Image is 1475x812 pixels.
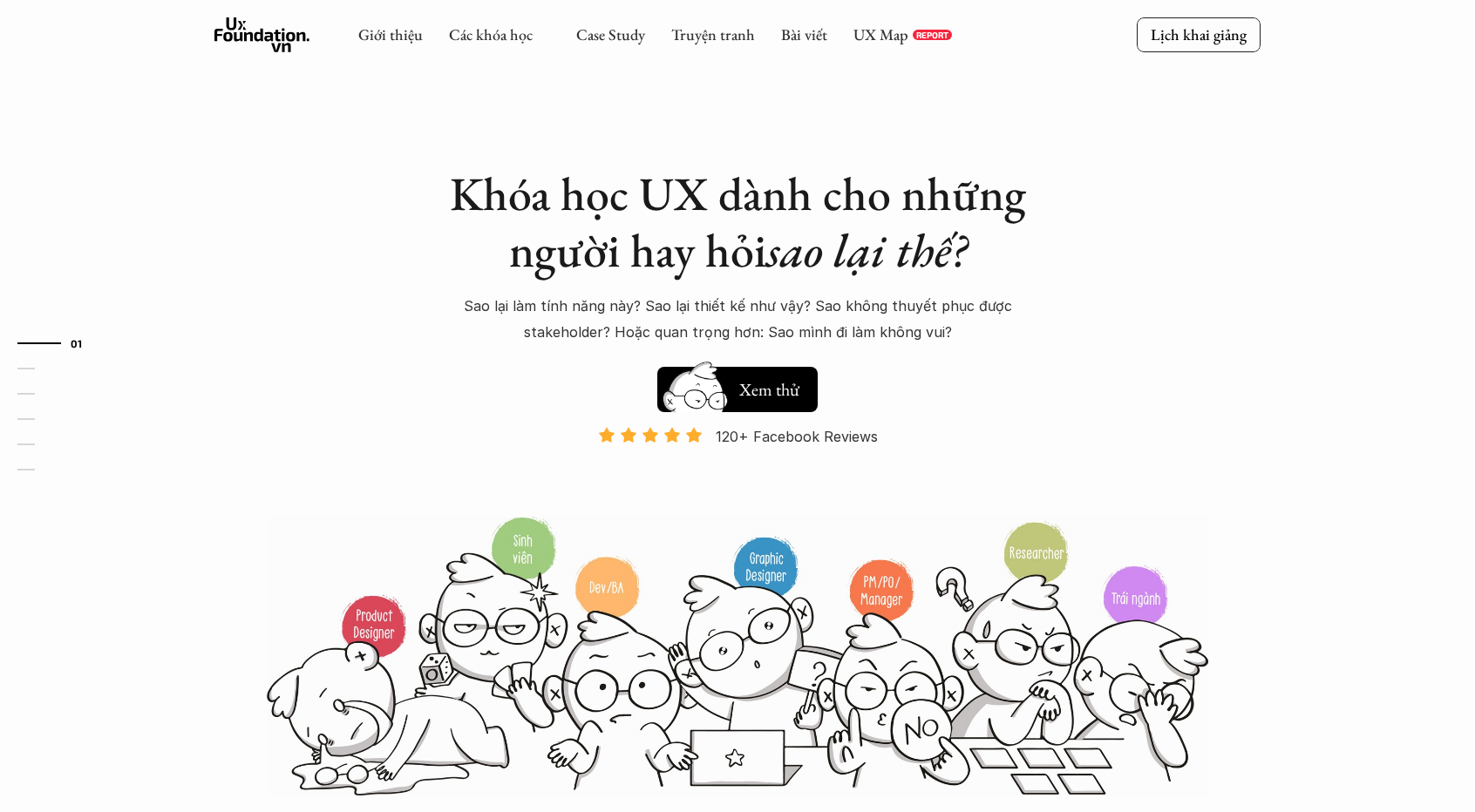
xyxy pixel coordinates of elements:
[766,220,967,281] em: sao lại thế?
[657,358,818,412] a: Xem thử
[853,24,908,44] a: UX Map
[449,24,533,44] a: Các khóa học
[739,377,804,402] h5: Xem thử
[1137,17,1261,51] a: Lịch khai giảng
[432,166,1043,279] h1: Khóa học UX dành cho những người hay hỏi
[71,336,83,348] strong: 01
[432,293,1043,346] p: Sao lại làm tính năng này? Sao lại thiết kế như vậy? Sao không thuyết phục được stakeholder? Hoặc...
[582,426,893,514] a: 120+ Facebook Reviews
[671,24,755,44] a: Truyện tranh
[716,423,878,450] p: 120+ Facebook Reviews
[576,24,645,44] a: Case Study
[17,333,100,354] a: 01
[916,30,948,40] p: REPORT
[1151,24,1247,44] p: Lịch khai giảng
[781,24,827,44] a: Bài viết
[913,30,952,40] a: REPORT
[358,24,423,44] a: Giới thiệu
